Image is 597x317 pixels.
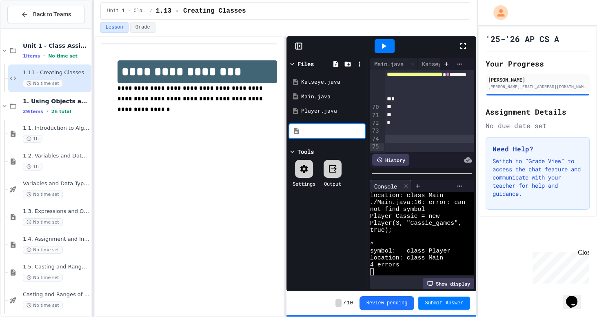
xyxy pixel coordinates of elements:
div: 75 [370,143,380,151]
button: Grade [130,22,155,33]
div: 73 [370,127,380,135]
button: Back to Teams [7,6,85,23]
p: Switch to "Grade View" to access the chat feature and communicate with your teacher for help and ... [493,157,583,198]
span: / [343,300,346,306]
div: 74 [370,135,380,143]
span: Variables and Data Types - Quiz [23,180,90,187]
span: / [150,8,153,14]
span: 1.3. Expressions and Output [New] [23,208,90,215]
span: Submit Answer [425,300,463,306]
iframe: chat widget [529,249,589,284]
div: Show display [423,278,474,289]
div: [PERSON_NAME][EMAIL_ADDRESS][DOMAIN_NAME] [488,84,587,90]
div: Output [324,180,341,187]
h2: Assignment Details [486,106,590,117]
div: Katseye.java [301,78,365,86]
button: Lesson [100,22,129,33]
div: 70 [370,103,380,111]
span: true); [370,227,392,234]
span: No time set [23,218,63,226]
span: 1.1. Introduction to Algorithms, Programming, and Compilers [23,125,90,132]
span: 1.13 - Creating Classes [156,6,246,16]
span: Back to Teams [33,10,71,19]
span: No time set [23,274,63,282]
h1: '25-'26 AP CS A [486,33,559,44]
div: Main.java [370,58,418,70]
span: 1.13 - Creating Classes [23,69,90,76]
span: ./Main.java:16: error: can [370,199,465,206]
span: No time set [23,301,63,309]
div: My Account [485,3,510,22]
span: No time set [48,53,78,59]
div: Player.java [301,107,365,115]
span: 1.5. Casting and Ranges of Values [23,264,90,270]
span: 10 [347,300,353,306]
div: 69 [370,62,380,103]
span: location: class Main [370,255,443,262]
span: No time set [23,246,63,254]
span: No time set [23,80,63,87]
span: 1. Using Objects and Methods [23,98,90,105]
h3: Need Help? [493,144,583,154]
span: ^ [370,241,374,248]
div: No due date set [486,121,590,131]
span: No time set [23,191,63,198]
span: 1h [23,135,42,143]
div: Tools [297,147,314,156]
span: Unit 1 - Class Assignments [107,8,146,14]
span: 2h total [51,109,71,114]
span: 1h [23,163,42,171]
div: Files [297,60,314,68]
span: symbol: class Player [370,248,451,255]
div: Chat with us now!Close [3,3,56,52]
span: 1.2. Variables and Data Types [23,153,90,160]
span: - [335,299,342,307]
span: 4 errors [370,262,399,268]
iframe: chat widget [563,284,589,309]
span: location: class Main [370,192,443,199]
div: Main.java [370,60,408,68]
div: [PERSON_NAME] [488,76,587,83]
span: Player Cassie = new [370,213,439,220]
h2: Your Progress [486,58,590,69]
button: Submit Answer [418,297,470,310]
span: • [47,108,48,115]
span: Unit 1 - Class Assignments [23,42,90,49]
span: Casting and Ranges of variables - Quiz [23,291,90,298]
button: Review pending [360,296,415,310]
span: Player(3, "Cassie_games", [370,220,462,227]
div: Console [370,180,411,192]
span: • [43,53,45,59]
div: 71 [370,111,380,119]
div: Console [370,182,401,191]
div: History [372,154,409,166]
div: Katseye.java [418,60,465,68]
span: 1 items [23,53,40,59]
span: 29 items [23,109,43,114]
span: 1.4. Assignment and Input [23,236,90,243]
div: Main.java [301,93,365,101]
span: not find symbol [370,206,425,213]
div: 72 [370,119,380,127]
div: Settings [293,180,315,187]
div: Katseye.java [418,58,475,70]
